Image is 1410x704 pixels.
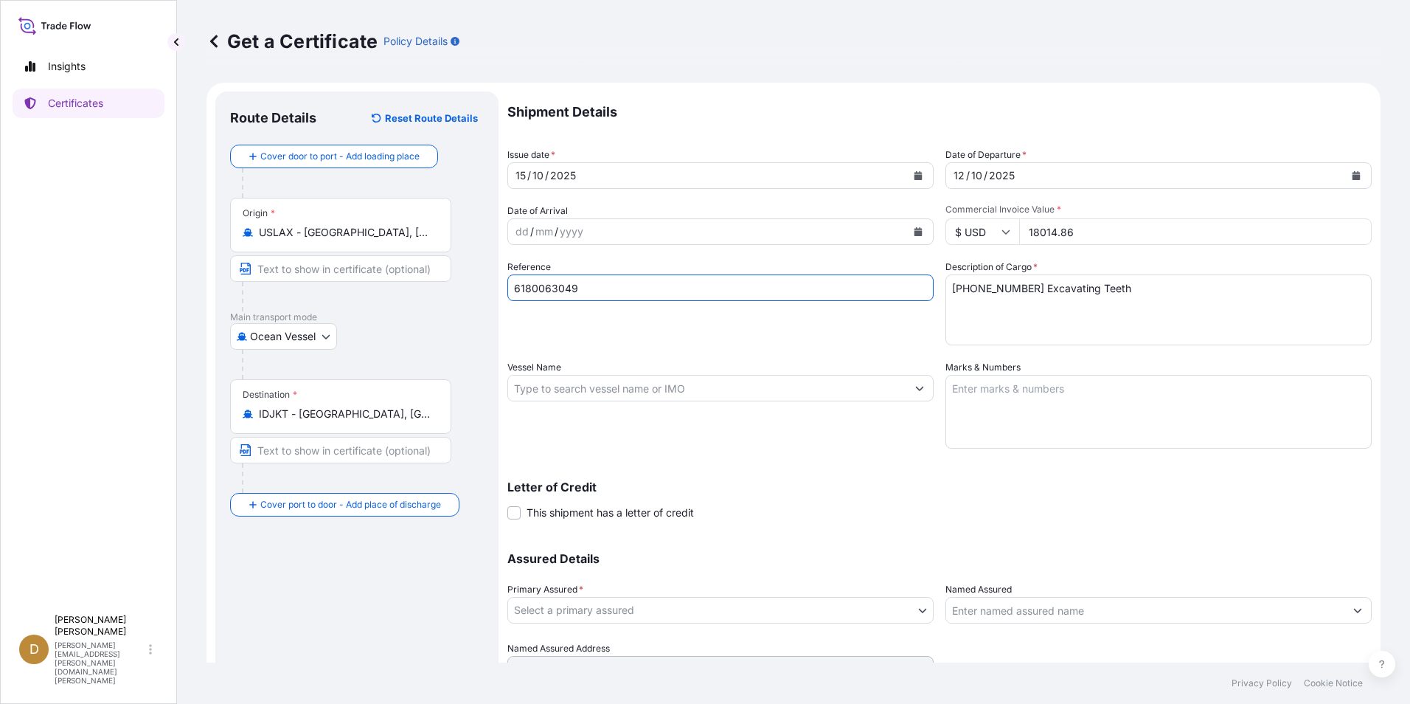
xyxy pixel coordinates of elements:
[230,145,438,168] button: Cover door to port - Add loading place
[549,167,577,184] div: year,
[385,111,478,125] p: Reset Route Details
[29,642,39,657] span: D
[507,597,934,624] button: Select a primary assured
[243,207,275,219] div: Origin
[514,167,527,184] div: day,
[984,167,987,184] div: /
[507,481,1372,493] p: Letter of Credit
[259,407,433,421] input: Destination
[507,553,1372,565] p: Assured Details
[514,223,530,241] div: day,
[13,52,164,81] a: Insights
[527,167,531,184] div: /
[507,148,555,162] span: Issue date
[55,641,146,685] p: [PERSON_NAME][EMAIL_ADDRESS][PERSON_NAME][DOMAIN_NAME][PERSON_NAME]
[534,223,555,241] div: month,
[383,34,448,49] p: Policy Details
[1344,597,1371,624] button: Show suggestions
[530,223,534,241] div: /
[946,597,1344,624] input: Assured Name
[243,389,297,401] div: Destination
[987,167,1016,184] div: year,
[906,220,930,244] button: Calendar
[514,603,634,618] span: Select a primary assured
[527,505,694,520] span: This shipment has a letter of credit
[1304,677,1363,689] a: Cookie Notice
[230,255,451,282] input: Text to appear on certificate
[1019,218,1372,245] input: Enter amount
[1344,164,1368,187] button: Calendar
[945,148,1027,162] span: Date of Departure
[970,167,984,184] div: month,
[230,493,459,517] button: Cover port to door - Add place of discharge
[13,89,164,118] a: Certificates
[230,323,337,350] button: Select transport
[48,96,103,111] p: Certificates
[260,497,441,512] span: Cover port to door - Add place of discharge
[945,582,1012,597] label: Named Assured
[259,225,433,240] input: Origin
[230,109,316,127] p: Route Details
[906,375,933,401] button: Show suggestions
[945,260,1038,275] label: Description of Cargo
[966,167,970,184] div: /
[364,106,484,130] button: Reset Route Details
[507,641,610,656] label: Named Assured Address
[507,275,934,301] input: Enter booking reference
[48,59,86,74] p: Insights
[545,167,549,184] div: /
[230,437,451,463] input: Text to appear on certificate
[206,30,378,53] p: Get a Certificate
[507,204,568,218] span: Date of Arrival
[260,149,420,164] span: Cover door to port - Add loading place
[945,204,1372,215] span: Commercial Invoice Value
[507,260,551,275] label: Reference
[558,223,585,241] div: year,
[555,223,558,241] div: /
[952,167,966,184] div: day,
[230,311,484,323] p: Main transport mode
[1232,677,1292,689] a: Privacy Policy
[507,360,561,375] label: Vessel Name
[508,375,906,401] input: Type to search vessel name or IMO
[250,329,316,344] span: Ocean Vessel
[906,164,930,187] button: Calendar
[507,582,583,597] span: Primary Assured
[55,614,146,638] p: [PERSON_NAME] [PERSON_NAME]
[531,167,545,184] div: month,
[945,360,1021,375] label: Marks & Numbers
[507,92,1372,133] p: Shipment Details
